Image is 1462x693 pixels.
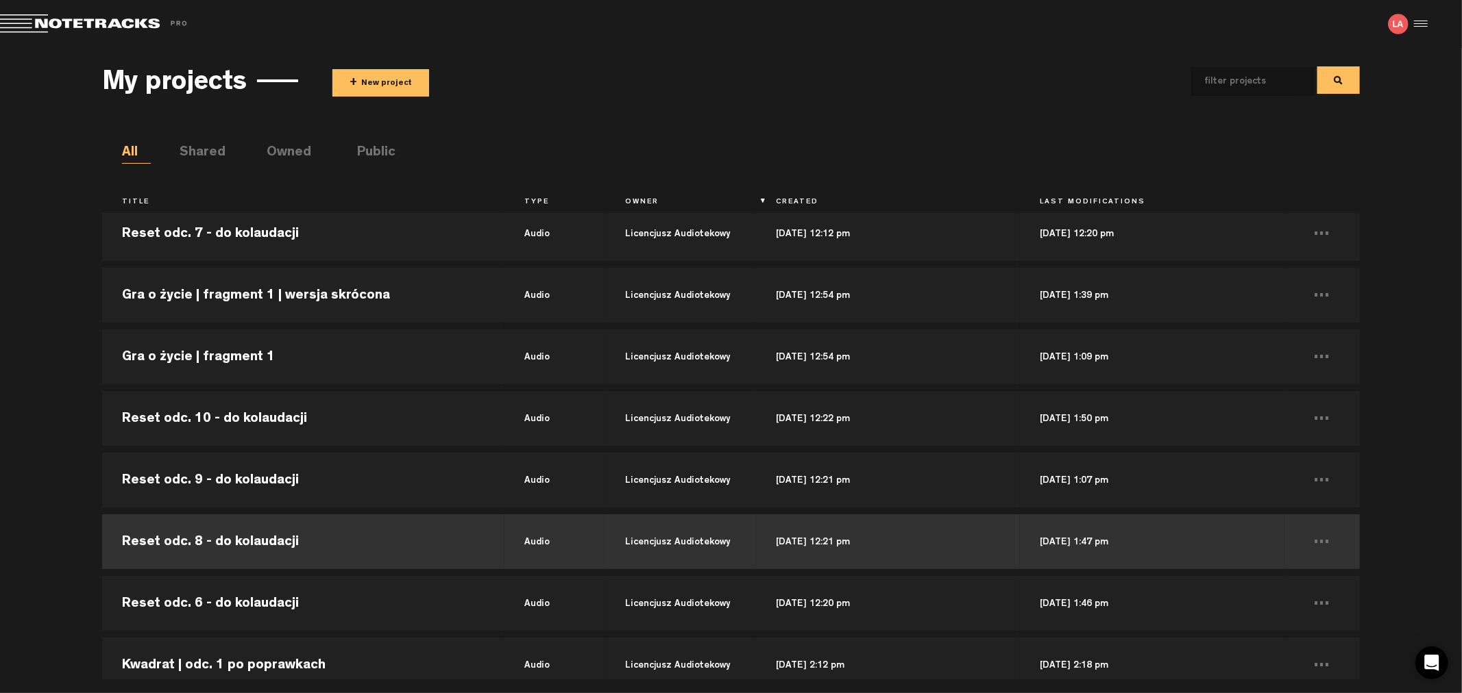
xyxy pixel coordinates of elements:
img: letters [1388,14,1409,34]
td: Licencjusz Audiotekowy [605,326,756,388]
td: [DATE] 1:09 pm [1020,326,1284,388]
td: [DATE] 1:50 pm [1020,388,1284,449]
th: Last Modifications [1020,191,1284,214]
td: [DATE] 1:46 pm [1020,572,1284,634]
td: ... [1284,326,1360,388]
th: Title [102,191,504,214]
td: audio [504,572,605,634]
td: ... [1284,388,1360,449]
td: [DATE] 12:54 pm [756,326,1020,388]
span: + [350,75,357,91]
td: Reset odc. 10 - do kolaudacji [102,388,504,449]
td: ... [1284,449,1360,511]
th: Type [504,191,605,214]
td: Licencjusz Audiotekowy [605,511,756,572]
td: [DATE] 12:22 pm [756,388,1020,449]
td: [DATE] 12:54 pm [756,264,1020,326]
div: Open Intercom Messenger [1415,646,1448,679]
li: Shared [180,143,208,164]
td: [DATE] 12:20 pm [1020,203,1284,264]
input: filter projects [1191,67,1293,96]
button: +New project [332,69,429,97]
td: Licencjusz Audiotekowy [605,449,756,511]
th: Created [756,191,1020,214]
td: audio [504,326,605,388]
td: Reset odc. 9 - do kolaudacji [102,449,504,511]
li: All [122,143,151,164]
td: audio [504,203,605,264]
td: Licencjusz Audiotekowy [605,264,756,326]
td: Licencjusz Audiotekowy [605,572,756,634]
td: Gra o życie | fragment 1 [102,326,504,388]
td: [DATE] 12:21 pm [756,449,1020,511]
td: [DATE] 1:39 pm [1020,264,1284,326]
td: ... [1284,203,1360,264]
td: Reset odc. 7 - do kolaudacji [102,203,504,264]
td: [DATE] 1:07 pm [1020,449,1284,511]
h3: My projects [102,69,247,99]
td: Reset odc. 8 - do kolaudacji [102,511,504,572]
td: audio [504,511,605,572]
td: ... [1284,264,1360,326]
td: ... [1284,511,1360,572]
td: [DATE] 12:12 pm [756,203,1020,264]
td: audio [504,388,605,449]
td: audio [504,449,605,511]
td: [DATE] 12:20 pm [756,572,1020,634]
td: Reset odc. 6 - do kolaudacji [102,572,504,634]
td: Licencjusz Audiotekowy [605,388,756,449]
td: Licencjusz Audiotekowy [605,203,756,264]
td: audio [504,264,605,326]
td: [DATE] 1:47 pm [1020,511,1284,572]
th: Owner [605,191,756,214]
li: Public [357,143,386,164]
td: [DATE] 12:21 pm [756,511,1020,572]
td: Gra o życie | fragment 1 | wersja skrócona [102,264,504,326]
td: ... [1284,572,1360,634]
li: Owned [267,143,295,164]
